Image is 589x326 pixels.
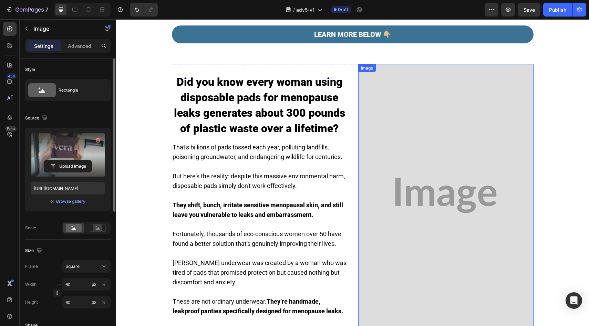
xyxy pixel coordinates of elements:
[90,280,98,288] button: %
[56,198,86,205] button: Browse gallery
[3,3,51,17] button: 7
[293,6,295,13] span: /
[100,280,108,288] button: px
[45,6,48,14] p: 7
[90,298,98,306] button: %
[65,263,80,270] span: Square
[31,182,105,194] input: https://example.com/image.jpg
[7,73,17,79] div: 450
[102,281,106,287] div: %
[543,3,572,17] button: Publish
[524,7,535,13] span: Save
[338,7,348,13] span: Draft
[56,152,230,171] p: But here's the reality: despite this massive environmental harm, disposable pads simply don't wor...
[44,160,92,172] button: Upload Image
[68,42,91,50] p: Advanced
[130,3,158,17] div: Undo/Redo
[25,299,38,305] label: Height
[56,210,230,229] p: Fortunately, thousands of eco-conscious women over 50 have found a better solution that's genuine...
[244,46,258,52] div: Image
[56,123,230,143] p: That's billions of pads tossed each year, polluting landfills, poisoning groundwater, and endange...
[25,246,43,255] div: Size
[56,239,230,268] p: [PERSON_NAME] underwear was created by a woman who was tired of pads that promised protection but...
[56,182,227,199] strong: They shift, bunch, irritate sensitive menopausal skin, and still leave you vulnerable to leaks an...
[92,299,96,305] div: px
[5,126,17,132] div: Beta
[62,278,111,291] input: px%
[56,277,230,297] p: These are not ordinary underwear.
[116,19,589,326] iframe: Design area
[92,281,96,287] div: px
[62,296,111,308] input: px%
[25,281,37,287] label: Width
[102,299,106,305] div: %
[33,24,92,33] p: Image
[62,260,111,273] button: Square
[56,198,85,204] div: Browse gallery
[296,6,314,13] span: adv5-v1
[242,45,417,308] img: 1024x1536
[34,42,53,50] p: Settings
[56,54,231,118] h2: Did you know every woman using disposable pads for menopause leaks generates about 300 pounds of ...
[25,263,38,270] label: Frame
[25,225,36,231] div: Scale
[25,114,49,123] div: Source
[549,6,566,13] div: Publish
[518,3,540,17] button: Save
[100,298,108,306] button: px
[50,197,54,206] span: or
[566,292,582,309] div: Open Intercom Messenger
[59,82,101,98] div: Rectangle
[25,66,35,73] div: Style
